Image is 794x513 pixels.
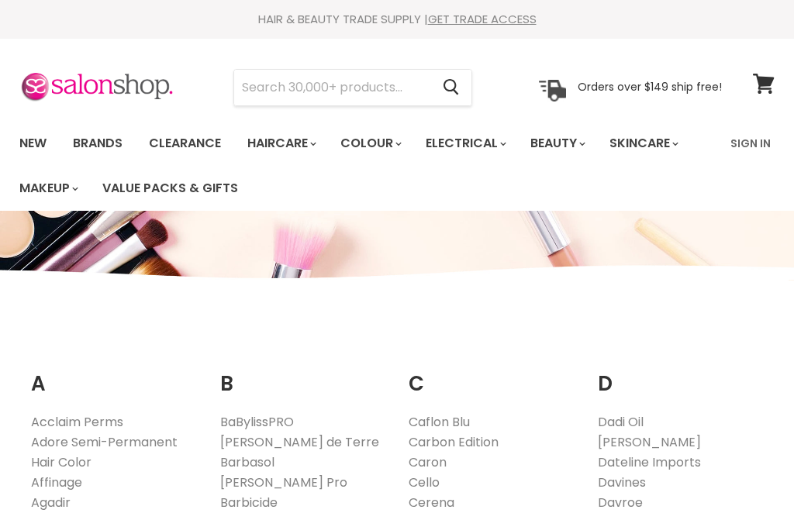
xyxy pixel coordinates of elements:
a: Cello [409,473,440,491]
a: Davines [598,473,646,491]
a: Skincare [598,127,688,160]
p: Orders over $149 ship free! [578,80,722,94]
a: Barbasol [220,453,274,471]
a: [PERSON_NAME] de Terre [220,433,379,451]
a: Brands [61,127,134,160]
a: Cerena [409,494,454,511]
a: [PERSON_NAME] [598,433,701,451]
a: Value Packs & Gifts [91,172,250,205]
a: Barbicide [220,494,278,511]
h2: B [220,348,386,400]
input: Search [234,70,430,105]
a: Agadir [31,494,71,511]
button: Search [430,70,471,105]
a: Caron [409,453,447,471]
a: Electrical [414,127,516,160]
a: New [8,127,58,160]
h2: D [598,348,764,400]
a: Haircare [236,127,326,160]
a: Adore Semi-Permanent Hair Color [31,433,178,471]
h2: A [31,348,197,400]
a: Sign In [721,127,780,160]
a: Dadi Oil [598,413,644,431]
a: Dateline Imports [598,453,701,471]
a: Colour [329,127,411,160]
a: Makeup [8,172,88,205]
a: Caflon Blu [409,413,470,431]
form: Product [233,69,472,106]
a: Carbon Edition [409,433,499,451]
a: [PERSON_NAME] Pro [220,473,347,491]
a: Affinage [31,473,82,491]
a: Davroe [598,494,643,511]
ul: Main menu [8,121,721,211]
a: GET TRADE ACCESS [428,11,537,27]
a: Acclaim Perms [31,413,123,431]
a: BaBylissPRO [220,413,294,431]
a: Clearance [137,127,233,160]
h2: C [409,348,575,400]
a: Beauty [519,127,595,160]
